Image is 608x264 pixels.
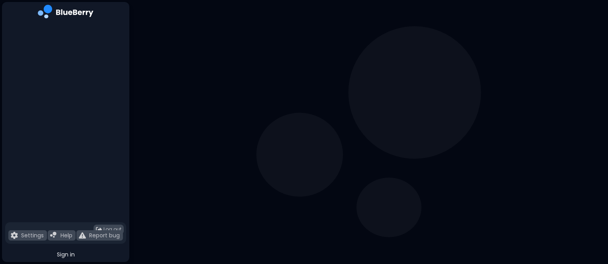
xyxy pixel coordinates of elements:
img: file icon [50,232,57,239]
button: Sign in [5,247,126,262]
img: company logo [38,5,94,21]
span: Sign in [57,251,75,258]
p: Report bug [89,232,120,239]
p: Help [60,232,72,239]
img: logout [96,227,102,233]
img: file icon [79,232,86,239]
img: file icon [11,232,18,239]
p: Settings [21,232,44,239]
span: Log out [103,226,121,233]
